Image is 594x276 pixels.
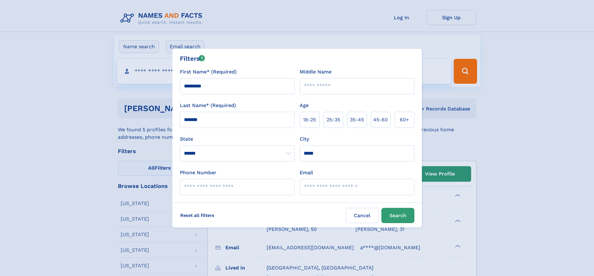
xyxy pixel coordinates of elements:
[346,208,379,223] label: Cancel
[373,116,388,124] span: 45‑60
[303,116,316,124] span: 18‑25
[180,54,205,63] div: Filters
[350,116,364,124] span: 35‑45
[300,169,313,176] label: Email
[300,135,309,143] label: City
[326,116,340,124] span: 25‑35
[400,116,409,124] span: 60+
[180,169,216,176] label: Phone Number
[300,68,331,76] label: Middle Name
[381,208,414,223] button: Search
[180,68,237,76] label: First Name* (Required)
[176,208,218,223] label: Reset all filters
[180,135,295,143] label: State
[300,102,309,109] label: Age
[180,102,236,109] label: Last Name* (Required)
